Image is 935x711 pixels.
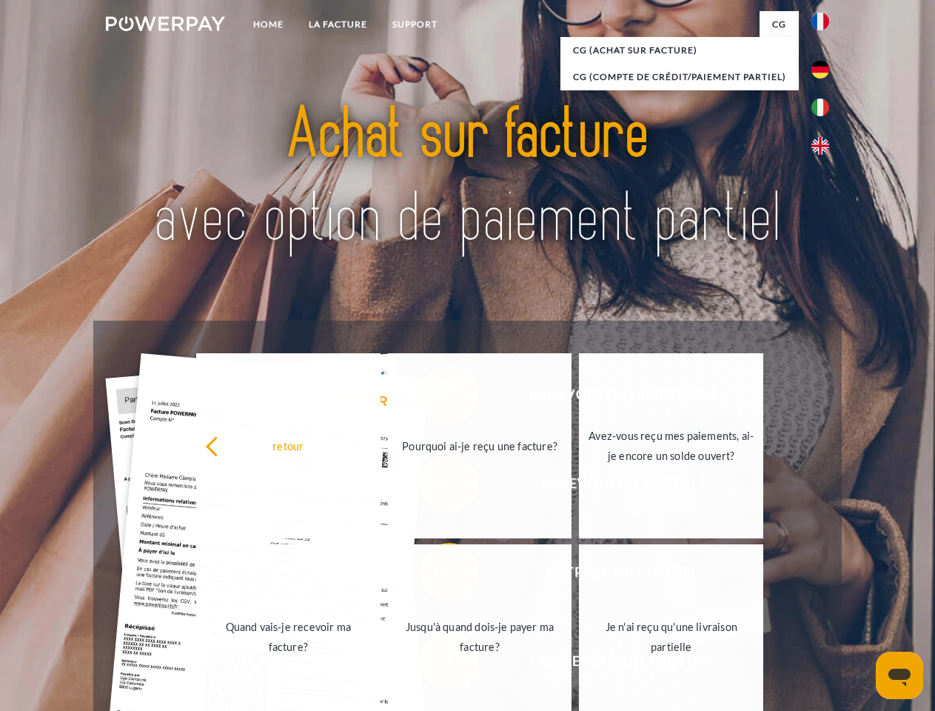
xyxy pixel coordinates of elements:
img: title-powerpay_fr.svg [141,71,794,284]
a: CG (achat sur facture) [560,37,799,64]
img: en [811,137,829,155]
a: LA FACTURE [296,11,380,38]
a: Home [241,11,296,38]
img: fr [811,13,829,30]
iframe: Bouton de lancement de la fenêtre de messagerie [876,652,923,699]
img: it [811,99,829,116]
div: Avez-vous reçu mes paiements, ai-je encore un solde ouvert? [588,426,754,466]
div: Quand vais-je recevoir ma facture? [205,617,372,657]
a: CG (Compte de crédit/paiement partiel) [560,64,799,90]
div: Je n'ai reçu qu'une livraison partielle [588,617,754,657]
a: Support [380,11,450,38]
a: Avez-vous reçu mes paiements, ai-je encore un solde ouvert? [579,353,763,538]
img: de [811,61,829,79]
div: retour [205,435,372,455]
div: Jusqu'à quand dois-je payer ma facture? [397,617,563,657]
img: logo-powerpay-white.svg [106,16,225,31]
div: Pourquoi ai-je reçu une facture? [397,435,563,455]
a: CG [760,11,799,38]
